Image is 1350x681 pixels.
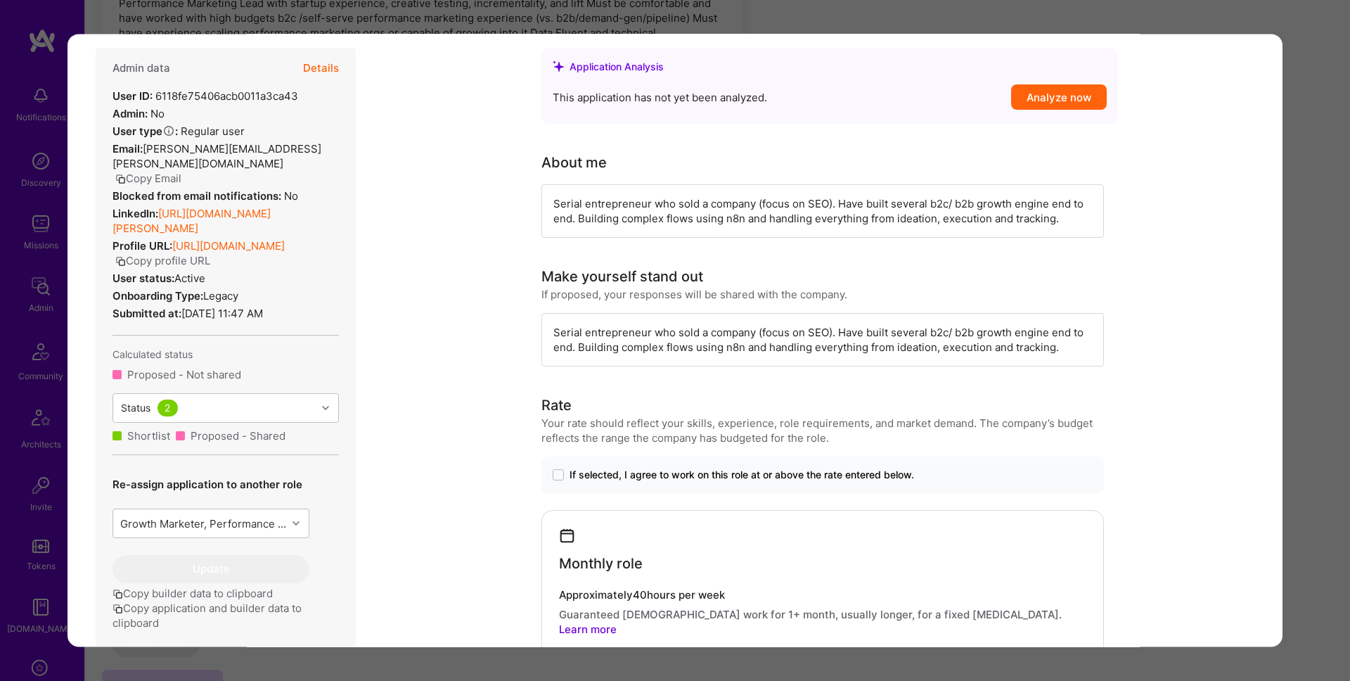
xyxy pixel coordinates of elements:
div: Serial entrepreneur who sold a company (focus on SEO). Have built several b2c/ b2b growth engine ... [541,185,1104,238]
a: [URL][DOMAIN_NAME] [172,240,285,253]
p: Guaranteed [DEMOGRAPHIC_DATA] work for 1+ month, usually longer, for a fixed [MEDICAL_DATA]. [559,607,1086,637]
span: If selected, I agree to work on this role at or above the rate entered below. [570,469,914,483]
span: [DATE] 11:47 AM [181,307,263,321]
i: icon Copy [115,257,126,267]
strong: Submitted at: [112,307,181,321]
div: Growth Marketer, Performance Marketing Lead with startup experience, creative testing, incrementa... [120,516,288,531]
strong: User status: [112,272,174,286]
i: icon Copy [115,174,126,185]
i: Help [162,125,175,138]
button: Update [112,556,309,584]
div: Rate [541,395,572,416]
div: If proposed, your responses will be shared with the company. [541,288,847,303]
p: Re-assign application to another role [112,478,309,492]
div: Make yourself stand out [541,267,703,288]
span: Active [174,272,205,286]
div: Proposed - Not shared [127,368,241,383]
div: Serial entrepreneur who sold a company (focus on SEO). Have built several b2c/ b2b growth engine ... [541,314,1104,367]
div: No [112,189,298,204]
strong: Onboarding Type: [112,290,203,303]
a: Learn more [559,623,617,636]
i: icon Calendar [559,528,575,545]
button: Copy builder data to clipboard [112,587,273,602]
div: Shortlist [127,429,170,444]
div: 6118fe75406acb0011a3ca43 [112,89,298,104]
strong: Admin: [112,108,148,121]
strong: Email: [112,143,143,156]
button: Copy application and builder data to clipboard [112,602,339,631]
div: Application Analysis [570,59,664,74]
i: icon Copy [112,590,123,600]
div: Regular user [112,125,245,139]
strong: User ID: [112,90,153,103]
button: Copy profile URL [115,254,210,269]
div: Status [121,401,150,416]
span: legacy [203,290,238,303]
i: icon Chevron [322,405,329,412]
div: modal [67,34,1282,647]
div: About me [541,153,607,174]
span: Calculated status [112,348,193,362]
h4: Admin data [112,63,170,75]
i: icon Copy [112,604,123,615]
button: Analyze now [1011,85,1107,110]
span: [PERSON_NAME][EMAIL_ADDRESS][PERSON_NAME][DOMAIN_NAME] [112,143,321,171]
div: 2 [157,400,178,417]
span: This application has not yet been analyzed. [553,90,767,105]
h4: Approximately 40 hours per week [559,589,1086,602]
h4: Monthly role [559,555,643,572]
strong: User type : [112,125,178,139]
div: Proposed - Shared [191,429,285,444]
strong: LinkedIn: [112,208,158,221]
button: Details [303,49,339,89]
a: [URL][DOMAIN_NAME][PERSON_NAME] [112,208,271,236]
div: No [112,107,165,122]
strong: Blocked from email notifications: [112,190,284,203]
div: Your rate should reflect your skills, experience, role requirements, and market demand. The compa... [541,416,1104,446]
button: Copy Email [115,172,181,186]
strong: Profile URL: [112,240,172,253]
i: icon Chevron [292,521,300,528]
